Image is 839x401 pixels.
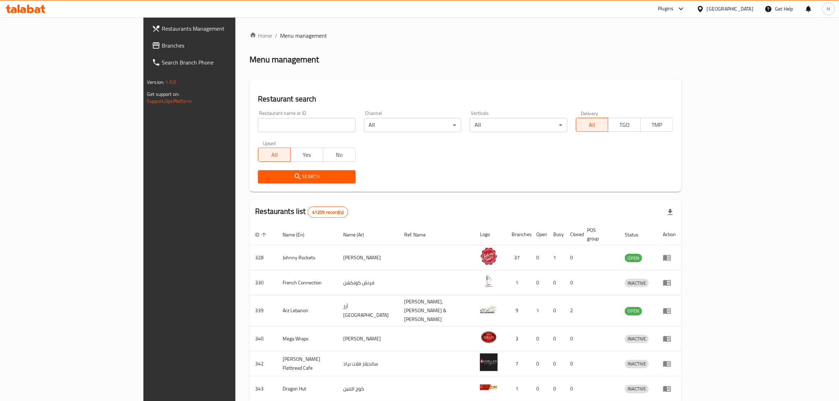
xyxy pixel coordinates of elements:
[565,295,581,326] td: 2
[480,247,498,265] img: Johnny Rockets
[280,31,327,40] span: Menu management
[663,334,676,343] div: Menu
[283,230,314,239] span: Name (En)
[264,172,350,181] span: Search
[565,326,581,351] td: 0
[663,359,676,368] div: Menu
[480,272,498,290] img: French Connection
[625,230,648,239] span: Status
[643,120,670,130] span: TMP
[548,224,565,245] th: Busy
[625,254,642,262] span: OPEN
[548,351,565,376] td: 0
[548,295,565,326] td: 0
[308,206,348,218] div: Total records count
[470,118,567,132] div: All
[625,307,642,315] span: OPEN
[165,78,176,87] span: 1.0.0
[657,224,681,245] th: Action
[548,326,565,351] td: 0
[146,54,284,71] a: Search Branch Phone
[162,58,278,67] span: Search Branch Phone
[506,351,531,376] td: 7
[658,5,673,13] div: Plugins
[531,270,548,295] td: 0
[625,385,649,393] span: INACTIVE
[255,230,269,239] span: ID
[323,148,356,162] button: No
[611,120,638,130] span: TGO
[258,118,355,132] input: Search for restaurant name or ID..
[548,245,565,270] td: 1
[531,245,548,270] td: 0
[338,351,399,376] td: سانديلاز فلات براد
[531,351,548,376] td: 0
[576,118,609,132] button: All
[565,270,581,295] td: 0
[662,204,679,221] div: Export file
[146,20,284,37] a: Restaurants Management
[343,230,373,239] span: Name (Ar)
[565,224,581,245] th: Closed
[480,353,498,371] img: Sandella's Flatbread Cafe
[506,224,531,245] th: Branches
[565,245,581,270] td: 0
[277,351,338,376] td: [PERSON_NAME] Flatbread Cafe
[338,326,399,351] td: [PERSON_NAME]
[663,253,676,262] div: Menu
[162,24,278,33] span: Restaurants Management
[663,307,676,315] div: Menu
[480,378,498,396] img: Dragon Hut
[277,245,338,270] td: Johnny Rockets
[258,170,355,183] button: Search
[548,270,565,295] td: 0
[531,326,548,351] td: 0
[162,41,278,50] span: Branches
[263,141,276,146] label: Upsell
[147,97,192,106] a: Support.OpsPlatform
[608,118,641,132] button: TGO
[625,335,649,343] span: INACTIVE
[827,5,830,13] span: H
[531,295,548,326] td: 1
[277,326,338,351] td: Mega Wraps
[399,295,475,326] td: [PERSON_NAME],[PERSON_NAME] & [PERSON_NAME]
[249,31,681,40] nav: breadcrumb
[663,384,676,393] div: Menu
[258,94,673,104] h2: Restaurant search
[506,270,531,295] td: 1
[625,360,649,368] span: INACTIVE
[565,351,581,376] td: 0
[338,270,399,295] td: فرنش كونكشن
[261,150,288,160] span: All
[707,5,753,13] div: [GEOGRAPHIC_DATA]
[474,224,506,245] th: Logo
[277,270,338,295] td: French Connection
[579,120,606,130] span: All
[587,226,611,243] span: POS group
[338,295,399,326] td: أرز [GEOGRAPHIC_DATA]
[308,209,348,216] span: 41209 record(s)
[338,245,399,270] td: [PERSON_NAME]
[531,224,548,245] th: Open
[663,278,676,287] div: Menu
[506,295,531,326] td: 9
[146,37,284,54] a: Branches
[290,148,323,162] button: Yes
[294,150,320,160] span: Yes
[249,54,319,65] h2: Menu management
[480,328,498,346] img: Mega Wraps
[326,150,353,160] span: No
[147,78,164,87] span: Version:
[277,295,338,326] td: Arz Lebanon
[506,326,531,351] td: 3
[255,206,348,218] h2: Restaurants list
[405,230,435,239] span: Ref. Name
[625,279,649,287] span: INACTIVE
[640,118,673,132] button: TMP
